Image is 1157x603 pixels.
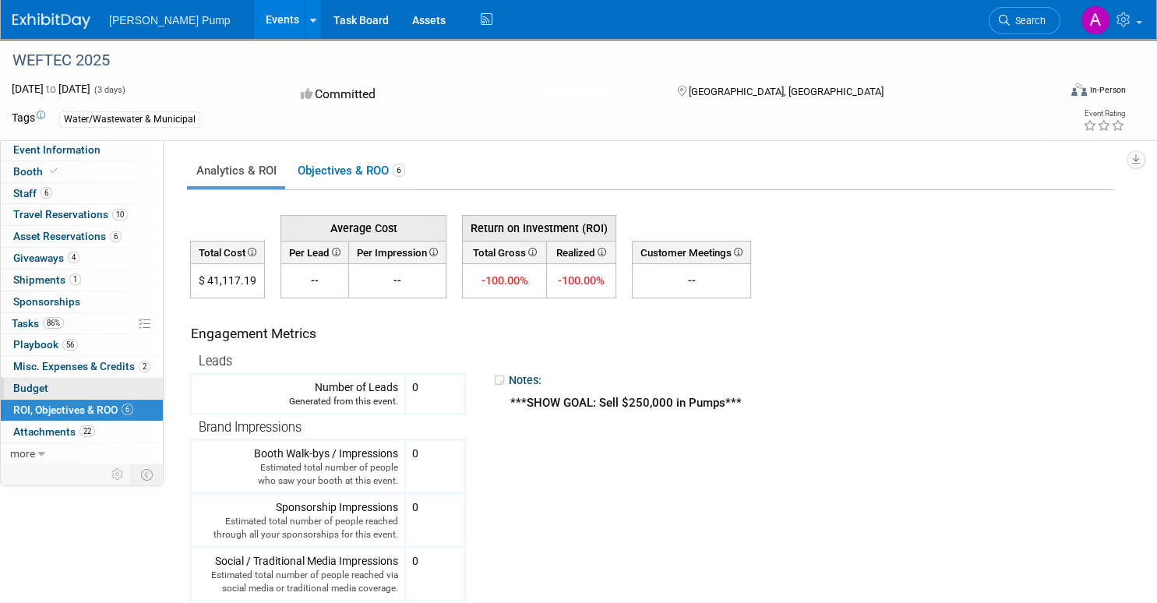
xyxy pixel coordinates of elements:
i: Booth reservation complete [50,167,58,175]
a: Tasks86% [1,313,163,334]
span: -100.00% [481,273,527,287]
span: Attachments [13,425,95,438]
span: -- [393,274,401,287]
span: [GEOGRAPHIC_DATA], [GEOGRAPHIC_DATA] [689,86,884,97]
span: 4 [68,252,79,263]
span: Brand Impressions [199,420,302,435]
span: Sponsorships [13,295,80,308]
td: $ 41,117.19 [191,264,265,298]
div: 0 [412,499,418,515]
span: ROI, Objectives & ROO [13,404,133,416]
a: ROI, Objectives & ROO6 [1,400,163,421]
td: Toggle Event Tabs [132,464,164,485]
a: Sponsorships [1,291,163,312]
th: Per Impression [349,241,446,263]
a: Misc. Expenses & Credits2 [1,356,163,377]
a: Giveaways4 [1,248,163,269]
th: Realized [546,241,616,263]
b: ***SHOW GOAL: Sell $250,000 in Pumps*** [510,396,742,410]
span: Asset Reservations [13,230,122,242]
a: Playbook56 [1,334,163,355]
a: Attachments22 [1,421,163,443]
div: Committed [296,81,652,108]
th: Total Gross [463,241,547,263]
span: 6 [122,404,133,415]
a: Staff6 [1,183,163,204]
img: Allan Curry [1081,5,1110,35]
span: 86% [43,317,64,329]
div: Water/Wastewater & Municipal [59,111,200,128]
th: Total Cost [191,241,265,263]
th: Per Lead [281,241,349,263]
span: Budget [13,382,48,394]
a: Search [989,7,1060,34]
span: [PERSON_NAME] Pump [109,14,231,26]
div: Estimated total number of people reached via social media or traditional media coverage. [198,569,398,595]
div: 0 [412,446,418,461]
a: Event Information [1,139,163,160]
span: 2 [139,361,150,372]
span: Leads [199,354,232,368]
td: Tags [12,110,45,128]
th: Average Cost [281,215,446,241]
div: Engagement Metrics [191,324,459,344]
a: Analytics & ROI [187,156,285,186]
span: 56 [62,339,78,351]
span: 10 [112,209,128,220]
div: Booth Walk-bys / Impressions [198,446,398,488]
span: Giveaways [13,252,79,264]
span: 22 [79,425,95,437]
span: 6 [41,187,52,199]
div: Event Rating [1083,110,1125,118]
div: Event Format [960,81,1126,104]
span: -- [311,274,319,287]
span: 6 [110,231,122,242]
div: -- [639,273,744,288]
a: Booth [1,161,163,182]
span: to [44,83,58,95]
a: Asset Reservations6 [1,226,163,247]
a: Budget [1,378,163,399]
div: Estimated total number of people reached through all your sponsorships for this event. [198,515,398,541]
span: Booth [13,165,61,178]
a: more [1,443,163,464]
span: 6 [393,164,405,177]
span: Tasks [12,317,64,330]
span: 1 [69,273,81,285]
span: Shipments [13,273,81,286]
span: [DATE] [DATE] [12,83,90,95]
img: ExhibitDay [12,13,90,29]
div: In-Person [1089,84,1126,96]
td: Personalize Event Tab Strip [104,464,132,485]
a: Shipments1 [1,270,163,291]
div: 0 [412,379,418,395]
span: Event Information [13,143,101,156]
a: Objectives & ROO6 [288,156,414,186]
div: Notes: [493,368,1120,392]
img: Format-Inperson.png [1071,83,1087,96]
span: Travel Reservations [13,208,128,220]
div: Social / Traditional Media Impressions [198,553,398,595]
div: Sponsorship Impressions [198,499,398,541]
div: Number of Leads [198,379,398,408]
div: Generated from this event. [198,395,398,408]
span: (3 days) [93,85,125,95]
th: Customer Meetings [633,241,751,263]
span: Staff [13,187,52,199]
span: Playbook [13,338,78,351]
span: Search [1010,15,1046,26]
div: WEFTEC 2025 [7,47,1031,75]
span: more [10,447,35,460]
span: Misc. Expenses & Credits [13,360,150,372]
div: 0 [412,553,418,569]
span: -100.00% [558,273,605,287]
a: Travel Reservations10 [1,204,163,225]
div: Estimated total number of people who saw your booth at this event. [198,461,398,488]
th: Return on Investment (ROI) [463,215,616,241]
